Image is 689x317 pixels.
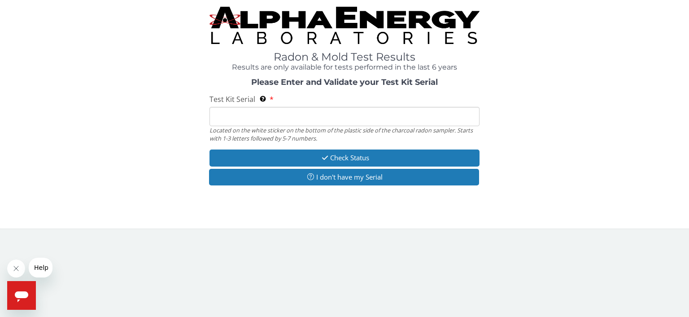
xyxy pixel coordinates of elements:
[7,281,36,310] iframe: Button to launch messaging window
[209,51,480,63] h1: Radon & Mold Test Results
[209,169,479,185] button: I don't have my Serial
[29,258,52,277] iframe: Message from company
[7,260,25,277] iframe: Close message
[251,77,438,87] strong: Please Enter and Validate your Test Kit Serial
[209,126,480,143] div: Located on the white sticker on the bottom of the plastic side of the charcoal radon sampler. Sta...
[209,7,480,44] img: TightCrop.jpg
[209,63,480,71] h4: Results are only available for tests performed in the last 6 years
[209,94,255,104] span: Test Kit Serial
[209,150,480,166] button: Check Status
